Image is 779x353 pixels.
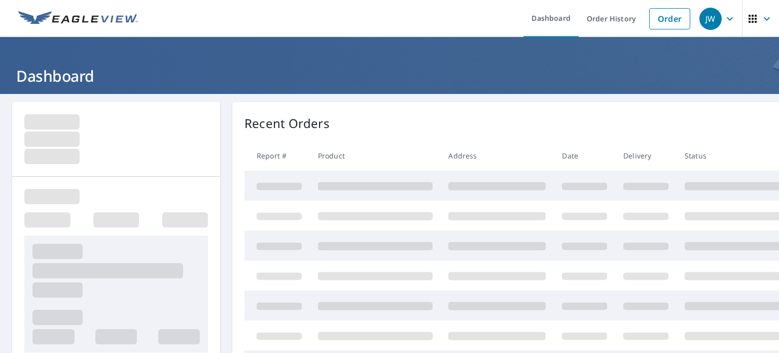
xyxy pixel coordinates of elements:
[18,11,138,26] img: EV Logo
[244,141,310,171] th: Report #
[554,141,615,171] th: Date
[649,8,690,29] a: Order
[310,141,441,171] th: Product
[615,141,677,171] th: Delivery
[699,8,722,30] div: JW
[12,66,767,86] h1: Dashboard
[440,141,554,171] th: Address
[244,114,330,133] p: Recent Orders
